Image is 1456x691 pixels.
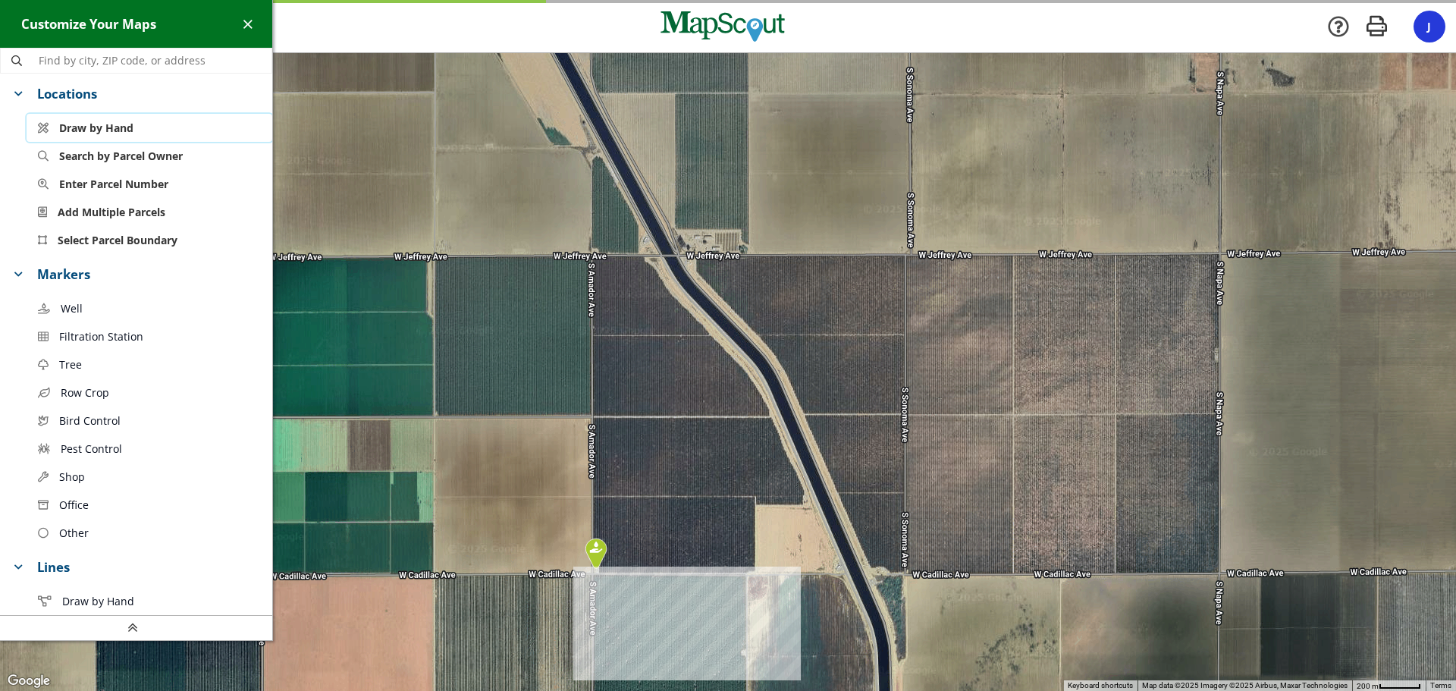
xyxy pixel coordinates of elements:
[37,265,262,284] span: Markers
[58,232,177,248] span: Select Parcel Boundary
[59,469,85,485] span: Shop
[27,142,272,170] button: Search by Parcel Owner
[33,49,271,73] input: Find by city, ZIP code, or address
[1352,680,1426,691] button: Map Scale: 200 m per 52 pixels
[59,525,89,541] span: Other
[59,120,133,136] span: Draw by Hand
[59,148,183,164] span: Search by Parcel Owner
[1142,681,1348,689] span: Map data ©2025 Imagery ©2025 Airbus, Maxar Technologies
[62,593,134,609] span: Draw by Hand
[27,170,272,198] button: Enter Parcel Number
[1357,682,1379,690] span: 200 m
[1326,14,1351,39] a: Support Docs
[37,84,262,103] span: Locations
[61,441,122,457] span: Pest Control
[37,558,262,576] span: Lines
[27,226,272,254] button: Select Parcel Boundary
[1427,19,1431,33] span: J
[59,176,168,192] span: Enter Parcel Number
[61,385,109,400] span: Row Crop
[59,497,89,513] span: Office
[27,114,272,142] button: Draw by Hand
[1430,681,1451,689] a: Terms
[59,328,143,344] span: Filtration Station
[27,198,272,226] button: Add Multiple Parcels
[1068,680,1133,691] button: Keyboard shortcuts
[4,671,54,691] a: Open this area in Google Maps (opens a new window)
[61,300,83,316] span: Well
[58,204,165,220] span: Add Multiple Parcels
[59,413,121,429] span: Bird Control
[659,5,786,48] img: MapScout
[59,356,82,372] span: Tree
[4,671,54,691] img: Google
